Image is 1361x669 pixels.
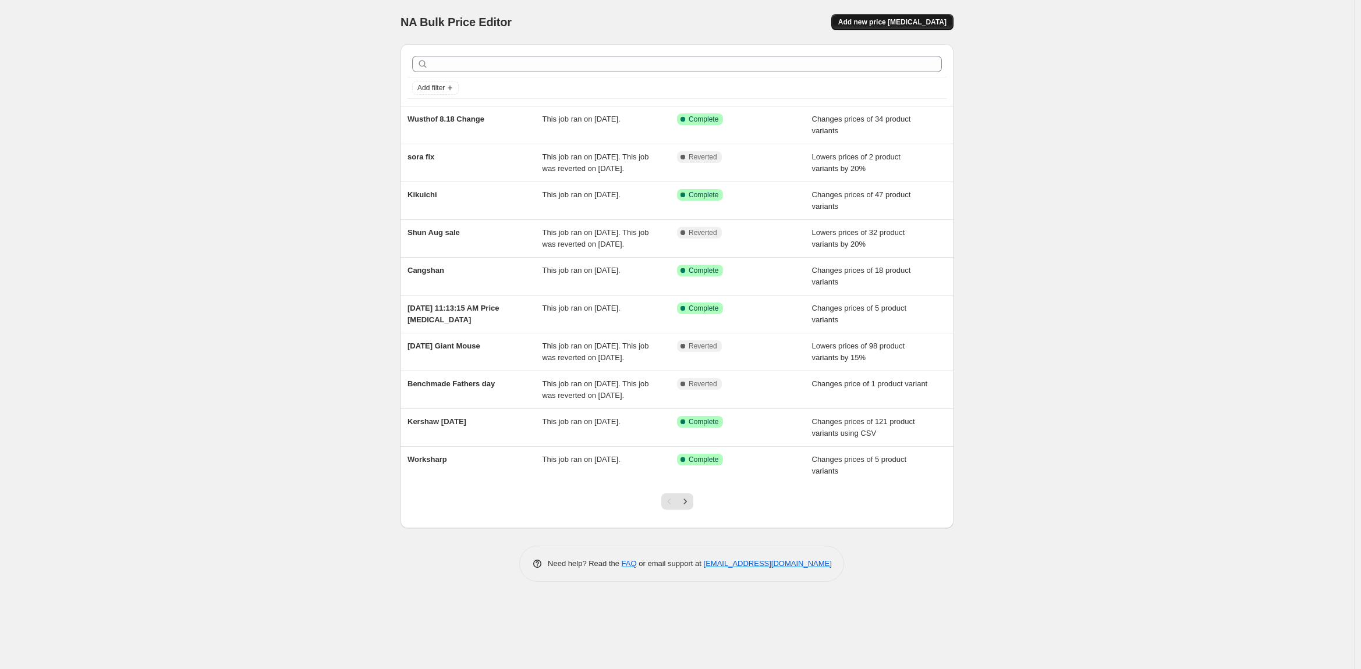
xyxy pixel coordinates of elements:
span: [DATE] 11:13:15 AM Price [MEDICAL_DATA] [407,304,499,324]
span: Kikuichi [407,190,437,199]
span: Changes prices of 34 product variants [812,115,911,135]
span: This job ran on [DATE]. [543,115,621,123]
span: Wusthof 8.18 Change [407,115,484,123]
span: or email support at [637,559,704,568]
span: This job ran on [DATE]. This job was reverted on [DATE]. [543,152,649,173]
span: Changes prices of 121 product variants using CSV [812,417,915,437]
span: Lowers prices of 2 product variants by 20% [812,152,901,173]
span: This job ran on [DATE]. This job was reverted on [DATE]. [543,228,649,248]
span: Reverted [689,379,717,389]
span: Add new price [MEDICAL_DATA] [838,17,947,27]
span: Complete [689,304,718,313]
span: Complete [689,266,718,275]
span: Complete [689,455,718,464]
span: Changes prices of 5 product variants [812,304,907,324]
span: This job ran on [DATE]. This job was reverted on [DATE]. [543,379,649,400]
span: Complete [689,115,718,124]
button: Add filter [412,81,459,95]
span: This job ran on [DATE]. [543,190,621,199]
span: Reverted [689,341,717,351]
span: sora fix [407,152,434,161]
nav: Pagination [661,493,693,510]
span: This job ran on [DATE]. [543,455,621,464]
span: This job ran on [DATE]. [543,266,621,275]
span: Reverted [689,152,717,162]
span: Benchmade Fathers day [407,379,495,388]
span: Add filter [417,83,445,92]
span: NA Bulk Price Editor [400,16,512,29]
span: Changes price of 1 product variant [812,379,928,388]
span: Changes prices of 18 product variants [812,266,911,286]
a: [EMAIL_ADDRESS][DOMAIN_NAME] [704,559,832,568]
span: Kershaw [DATE] [407,417,466,426]
span: Complete [689,190,718,200]
span: This job ran on [DATE]. This job was reverted on [DATE]. [543,341,649,362]
button: Add new price [MEDICAL_DATA] [831,14,954,30]
span: Changes prices of 47 product variants [812,190,911,211]
span: This job ran on [DATE]. [543,304,621,312]
span: Lowers prices of 32 product variants by 20% [812,228,905,248]
button: Next [677,493,693,510]
span: Need help? Read the [548,559,622,568]
span: This job ran on [DATE]. [543,417,621,426]
a: FAQ [622,559,637,568]
span: Changes prices of 5 product variants [812,455,907,475]
span: Reverted [689,228,717,237]
span: Complete [689,417,718,426]
span: [DATE] Giant Mouse [407,341,480,350]
span: Cangshan [407,266,444,275]
span: Worksharp [407,455,447,464]
span: Lowers prices of 98 product variants by 15% [812,341,905,362]
span: Shun Aug sale [407,228,460,237]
